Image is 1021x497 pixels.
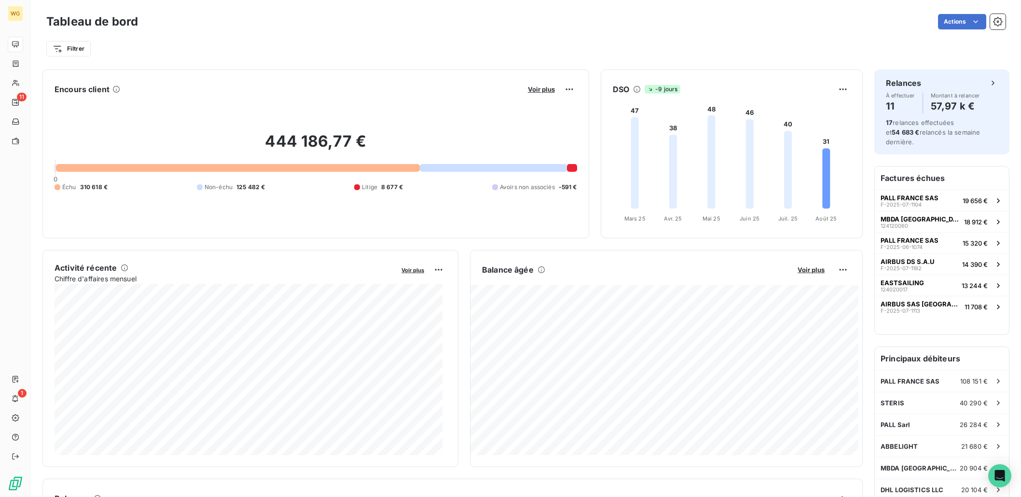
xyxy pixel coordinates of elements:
[46,13,138,30] h3: Tableau de bord
[362,183,377,192] span: Litige
[525,85,558,94] button: Voir plus
[205,183,233,192] span: Non-échu
[17,93,27,101] span: 11
[881,244,923,250] span: F-2025-06-1074
[881,202,922,207] span: F-2025-07-1104
[881,279,924,287] span: EASTSAILING
[875,347,1009,370] h6: Principaux débiteurs
[613,83,629,95] h6: DSO
[886,77,921,89] h6: Relances
[80,183,108,192] span: 310 618 €
[798,266,825,274] span: Voir plus
[875,190,1009,211] button: PALL FRANCE SASF-2025-07-110419 656 €
[881,421,910,428] span: PALL Sarl
[875,232,1009,253] button: PALL FRANCE SASF-2025-06-107415 320 €
[960,464,988,472] span: 20 904 €
[875,275,1009,296] button: EASTSAILING12402001713 244 €
[500,183,555,192] span: Avoirs non associés
[645,85,680,94] span: -9 jours
[881,236,938,244] span: PALL FRANCE SAS
[54,175,57,183] span: 0
[62,183,76,192] span: Échu
[963,239,988,247] span: 15 320 €
[931,93,980,98] span: Montant à relancer
[559,183,577,192] span: -591 €
[881,442,918,450] span: ABBELIGHT
[931,98,980,114] h4: 57,97 k €
[875,253,1009,275] button: AIRBUS DS S.A.UF-2025-07-118214 390 €
[938,14,986,29] button: Actions
[875,211,1009,232] button: MBDA [GEOGRAPHIC_DATA]12412006018 912 €
[46,41,91,56] button: Filtrer
[988,464,1011,487] div: Open Intercom Messenger
[815,215,837,222] tspan: Août 25
[960,399,988,407] span: 40 290 €
[886,98,915,114] h4: 11
[55,262,117,274] h6: Activité récente
[528,85,555,93] span: Voir plus
[740,215,759,222] tspan: Juin 25
[960,377,988,385] span: 108 151 €
[778,215,798,222] tspan: Juil. 25
[624,215,645,222] tspan: Mars 25
[960,421,988,428] span: 26 284 €
[965,303,988,311] span: 11 708 €
[795,265,828,274] button: Voir plus
[664,215,682,222] tspan: Avr. 25
[881,223,908,229] span: 124120060
[886,119,893,126] span: 17
[961,442,988,450] span: 21 680 €
[881,399,904,407] span: STERIS
[881,308,920,314] span: F-2025-07-1113
[886,93,915,98] span: À effectuer
[875,296,1009,317] button: AIRBUS SAS [GEOGRAPHIC_DATA]F-2025-07-111311 708 €
[881,194,938,202] span: PALL FRANCE SAS
[881,287,908,292] span: 124020017
[881,215,960,223] span: MBDA [GEOGRAPHIC_DATA]
[964,218,988,226] span: 18 912 €
[703,215,720,222] tspan: Mai 25
[881,464,960,472] span: MBDA [GEOGRAPHIC_DATA]
[892,128,919,136] span: 54 683 €
[881,258,935,265] span: AIRBUS DS S.A.U
[55,83,110,95] h6: Encours client
[875,166,1009,190] h6: Factures échues
[881,300,961,308] span: AIRBUS SAS [GEOGRAPHIC_DATA]
[962,282,988,290] span: 13 244 €
[8,6,23,21] div: WG
[886,119,980,146] span: relances effectuées et relancés la semaine dernière.
[401,267,424,274] span: Voir plus
[963,197,988,205] span: 19 656 €
[8,476,23,491] img: Logo LeanPay
[482,264,534,276] h6: Balance âgée
[961,486,988,494] span: 20 104 €
[881,486,944,494] span: DHL LOGISTICS LLC
[55,132,577,161] h2: 444 186,77 €
[55,274,395,284] span: Chiffre d'affaires mensuel
[881,265,922,271] span: F-2025-07-1182
[381,183,403,192] span: 8 677 €
[18,389,27,398] span: 1
[399,265,427,274] button: Voir plus
[881,377,939,385] span: PALL FRANCE SAS
[962,261,988,268] span: 14 390 €
[8,95,23,110] a: 11
[236,183,265,192] span: 125 482 €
